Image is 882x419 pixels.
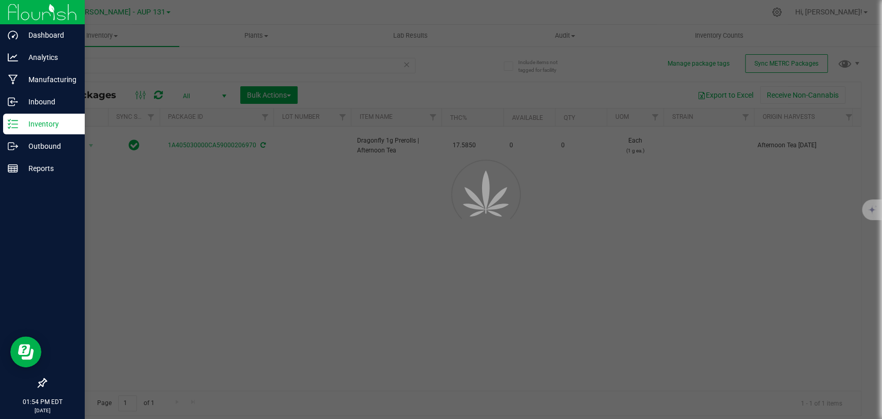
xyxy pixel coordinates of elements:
[8,74,18,85] inline-svg: Manufacturing
[18,140,80,152] p: Outbound
[18,118,80,130] p: Inventory
[10,336,41,367] iframe: Resource center
[8,30,18,40] inline-svg: Dashboard
[8,163,18,174] inline-svg: Reports
[5,397,80,407] p: 01:54 PM EDT
[8,141,18,151] inline-svg: Outbound
[8,52,18,63] inline-svg: Analytics
[18,96,80,108] p: Inbound
[8,119,18,129] inline-svg: Inventory
[18,29,80,41] p: Dashboard
[8,97,18,107] inline-svg: Inbound
[5,407,80,414] p: [DATE]
[18,51,80,64] p: Analytics
[18,73,80,86] p: Manufacturing
[18,162,80,175] p: Reports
